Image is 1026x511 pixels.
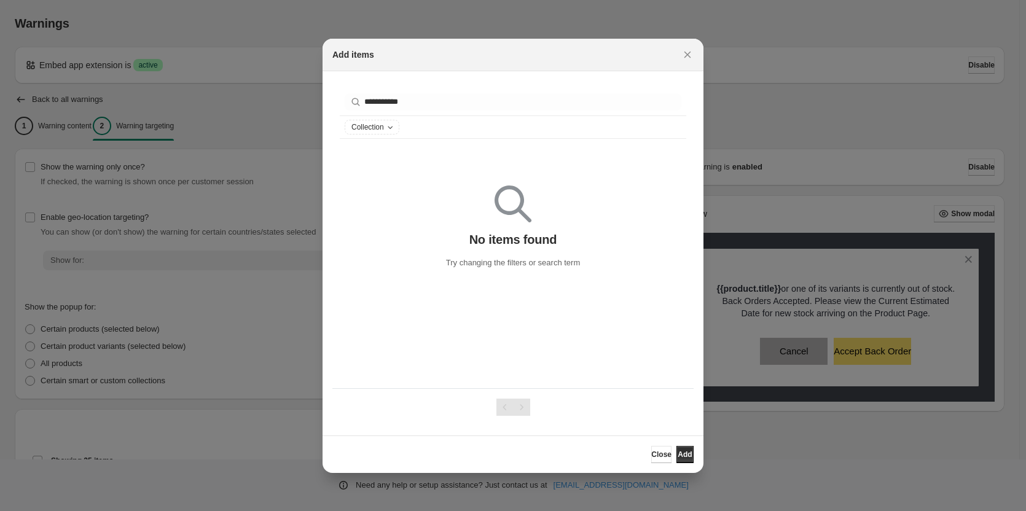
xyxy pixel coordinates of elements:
h2: Add items [332,49,374,61]
span: Add [678,450,692,459]
span: Collection [351,122,384,132]
button: Close [651,446,672,463]
nav: Pagination [496,399,530,416]
p: Try changing the filters or search term [446,257,580,269]
button: Collection [345,120,399,134]
img: Empty search results [495,185,531,222]
p: No items found [469,232,557,247]
span: Close [651,450,672,459]
button: Add [676,446,694,463]
button: Close [679,46,696,63]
